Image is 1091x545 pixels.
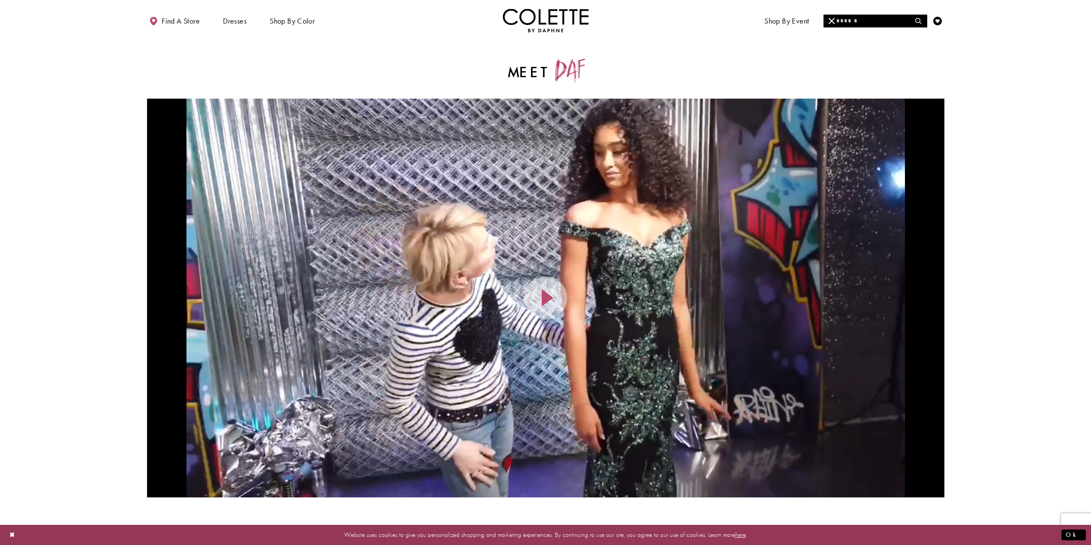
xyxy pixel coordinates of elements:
[147,9,202,32] a: Find a store
[503,9,589,32] img: Colette by Daphne
[503,9,589,32] a: Visit Home Page
[824,15,927,27] div: Search form
[270,17,315,25] span: Shop by color
[764,17,809,25] span: Shop By Event
[735,530,746,539] a: here
[5,527,20,542] button: Close Dialog
[147,99,944,497] div: Video Player
[221,9,249,32] span: Dresses
[524,277,567,319] button: Play Video
[824,15,927,27] input: Search
[931,9,944,32] a: Check Wishlist
[223,17,246,25] span: Dresses
[912,9,925,32] a: Toggle search
[267,9,317,32] span: Shop by color
[830,9,894,32] a: Meet the designer
[147,99,944,497] div: Content Video #a53eb2edfc
[364,59,728,81] h2: Meet
[554,59,582,81] span: Daf
[910,15,927,27] button: Submit Search
[62,529,1029,541] p: Website uses cookies to give you personalized shopping and marketing experiences. By continuing t...
[162,17,200,25] span: Find a store
[824,15,840,27] button: Close Search
[1061,530,1086,540] button: Submit Dialog
[762,9,811,32] span: Shop By Event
